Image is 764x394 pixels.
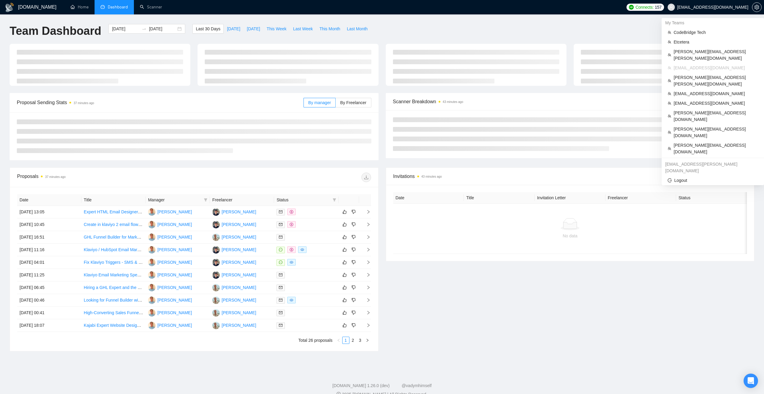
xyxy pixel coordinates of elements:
[247,26,260,32] span: [DATE]
[402,383,432,388] a: @vadymhimself
[366,338,369,342] span: right
[81,319,146,332] td: Kajabi Expert Website Designer and Funnel Builder
[361,323,370,327] span: right
[212,285,256,290] a: DG[PERSON_NAME]
[17,206,81,218] td: [DATE] 13:05
[279,210,282,214] span: mail
[212,234,256,239] a: DG[PERSON_NAME]
[222,297,256,303] div: [PERSON_NAME]
[112,26,139,32] input: Start date
[341,208,348,215] button: like
[443,100,463,104] time: 43 minutes ago
[331,195,337,204] span: filter
[290,223,293,226] span: dollar
[84,247,162,252] a: Klaviyo / HubSpot Email Marketing Expert
[212,221,220,228] img: TG
[668,131,671,134] span: team
[212,260,256,264] a: TG[PERSON_NAME]
[157,246,192,253] div: [PERSON_NAME]
[84,298,196,302] a: Looking for Funnel Builder with Direct-Response Experience
[101,5,105,9] span: dashboard
[279,323,282,327] span: mail
[212,233,220,241] img: DG
[148,272,192,277] a: YP[PERSON_NAME]
[352,298,356,302] span: dislike
[81,194,146,206] th: Title
[364,337,371,344] button: right
[668,114,671,118] span: team
[668,31,671,34] span: team
[212,272,256,277] a: TG[PERSON_NAME]
[279,248,282,251] span: message
[81,218,146,231] td: Create in klaviyo 2 email flow series cart abandonement and checkout abandonement
[744,374,758,388] div: Open Intercom Messenger
[668,92,671,95] span: team
[343,298,347,302] span: like
[142,26,146,31] span: swap-right
[350,208,357,215] button: dislike
[71,5,89,10] a: homeHome
[352,323,356,328] span: dislike
[279,223,282,226] span: mail
[674,142,758,155] span: [PERSON_NAME][EMAIL_ADDRESS][DOMAIN_NAME]
[316,24,343,34] button: This Month
[210,194,274,206] th: Freelancer
[222,322,256,329] div: [PERSON_NAME]
[157,322,192,329] div: [PERSON_NAME]
[393,98,747,105] span: Scanner Breakdown
[148,197,201,203] span: Manager
[84,222,243,227] a: Create in klaviyo 2 email flow series cart abandonement and checkout abandonement
[308,100,331,105] span: By manager
[279,273,282,277] span: mail
[267,26,286,32] span: This Week
[361,222,370,227] span: right
[350,337,356,344] a: 2
[84,323,180,328] a: Kajabi Expert Website Designer and Funnel Builder
[668,79,671,83] span: team
[81,294,146,307] td: Looking for Funnel Builder with Direct-Response Experience
[343,260,347,265] span: like
[352,310,356,315] span: dislike
[290,24,316,34] button: Last Week
[279,311,282,314] span: mail
[276,197,330,203] span: Status
[352,247,356,252] span: dislike
[319,26,340,32] span: This Month
[212,297,256,302] a: DG[PERSON_NAME]
[74,101,94,105] time: 37 minutes ago
[212,246,220,254] img: TG
[674,90,758,97] span: [EMAIL_ADDRESS][DOMAIN_NAME]
[290,260,293,264] span: eye
[148,310,192,315] a: YP[PERSON_NAME]
[212,323,256,327] a: DG[PERSON_NAME]
[279,298,282,302] span: mail
[142,26,146,31] span: to
[10,24,101,38] h1: Team Dashboard
[148,271,156,279] img: YP
[84,235,161,239] a: GHL Funnel Builder for Marketing Agency
[222,259,256,266] div: [PERSON_NAME]
[668,147,671,150] span: team
[157,297,192,303] div: [PERSON_NAME]
[204,198,207,202] span: filter
[342,337,349,344] li: 1
[17,294,81,307] td: [DATE] 00:46
[148,208,156,216] img: YP
[148,234,192,239] a: YP[PERSON_NAME]
[157,221,192,228] div: [PERSON_NAME]
[212,208,220,216] img: TG
[290,210,293,214] span: dollar
[148,322,156,329] img: YP
[5,3,14,12] img: logo
[349,337,357,344] li: 2
[263,24,290,34] button: This Week
[222,209,256,215] div: [PERSON_NAME]
[17,99,303,106] span: Proposal Sending Stats
[352,222,356,227] span: dislike
[332,383,390,388] a: [DOMAIN_NAME] 1.26.0 (dev)
[752,5,762,10] a: setting
[343,247,347,252] span: like
[357,337,364,344] li: 3
[341,259,348,266] button: like
[341,221,348,228] button: like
